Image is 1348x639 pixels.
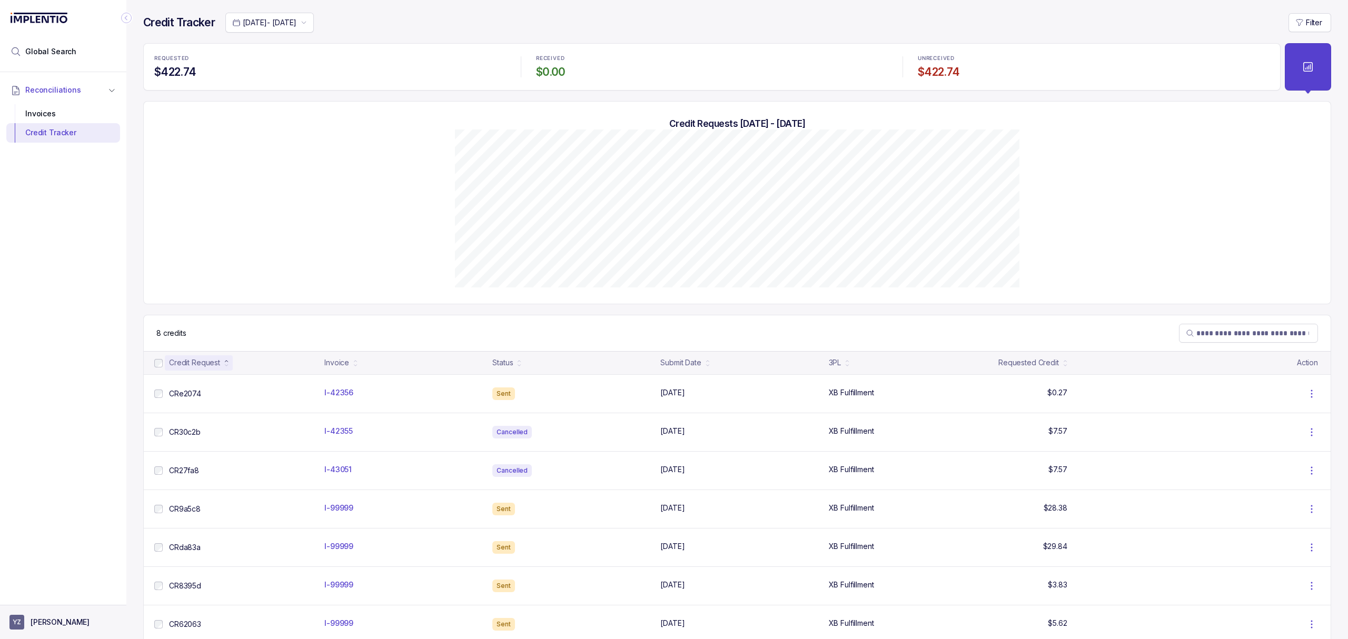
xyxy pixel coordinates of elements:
div: 3PL [829,357,841,368]
p: RECEIVED [536,55,564,62]
div: Credit Request [169,357,220,368]
p: UNRECEIVED [918,55,955,62]
p: 8 credits [156,328,186,338]
p: XB Fulfillment [829,580,874,590]
p: XB Fulfillment [829,464,874,475]
p: $7.57 [1048,464,1067,475]
input: checkbox-checkbox-all [154,505,163,513]
p: REQUESTED [154,55,189,62]
p: I-43051 [324,464,352,475]
p: [PERSON_NAME] [31,617,90,627]
search: Date Range Picker [232,17,296,28]
input: checkbox-checkbox-all [154,359,163,367]
p: XB Fulfillment [829,503,874,513]
div: Remaining page entries [156,328,186,338]
p: $0.27 [1047,387,1067,398]
h5: Credit Requests [DATE] - [DATE] [161,118,1314,129]
input: checkbox-checkbox-all [154,620,163,628]
p: $29.84 [1043,541,1067,552]
p: CR30c2b [169,427,201,437]
div: Collapse Icon [120,12,133,24]
div: Credit Tracker [15,123,112,142]
ul: Statistic Highlights [143,43,1281,91]
p: $3.83 [1048,580,1067,590]
p: $7.57 [1048,426,1067,436]
input: checkbox-checkbox-all [154,543,163,552]
div: Sent [492,618,515,631]
search: Table Search Bar [1179,324,1318,343]
p: I-42356 [324,387,353,398]
span: Global Search [25,46,76,57]
p: XB Fulfillment [829,387,874,398]
p: CRe2074 [169,388,201,399]
p: $5.62 [1048,618,1067,628]
div: Requested Credit [998,357,1059,368]
button: Date Range Picker [225,13,314,33]
h4: $422.74 [154,65,506,79]
h4: $422.74 [918,65,1270,79]
nav: Table Control [144,315,1331,351]
span: User initials [9,615,24,630]
input: checkbox-checkbox-all [154,466,163,475]
button: User initials[PERSON_NAME] [9,615,117,630]
p: [DATE] [660,580,685,590]
h4: Credit Tracker [143,15,215,30]
p: I-99999 [324,618,353,628]
div: Reconciliations [6,102,120,145]
p: CRda83a [169,542,201,553]
p: $28.38 [1044,503,1067,513]
p: [DATE] [660,426,685,436]
div: Invoice [324,357,349,368]
button: Filter [1288,13,1331,32]
p: [DATE] - [DATE] [243,17,296,28]
h4: $0.00 [536,65,888,79]
li: Statistic REQUESTED [148,48,512,86]
p: I-42355 [324,426,353,436]
input: checkbox-checkbox-all [154,582,163,590]
div: Sent [492,580,515,592]
p: I-99999 [324,503,353,513]
li: Statistic UNRECEIVED [911,48,1276,86]
p: [DATE] [660,541,685,552]
div: Sent [492,541,515,554]
p: CR62063 [169,619,201,630]
p: I-99999 [324,541,353,552]
div: Status [492,357,513,368]
button: Reconciliations [6,78,120,102]
p: [DATE] [660,618,685,628]
input: checkbox-checkbox-all [154,428,163,436]
li: Statistic RECEIVED [530,48,894,86]
p: XB Fulfillment [829,618,874,628]
p: XB Fulfillment [829,426,874,436]
p: I-99999 [324,580,353,590]
p: Action [1297,357,1318,368]
p: CR9a5c8 [169,504,201,514]
p: CR27fa8 [169,465,199,476]
div: Cancelled [492,426,532,438]
p: [DATE] [660,387,685,398]
p: [DATE] [660,464,685,475]
p: [DATE] [660,503,685,513]
span: Reconciliations [25,85,81,95]
div: Sent [492,503,515,515]
div: Sent [492,387,515,400]
p: Filter [1306,17,1322,28]
div: Submit Date [660,357,701,368]
input: checkbox-checkbox-all [154,390,163,398]
p: CR8395d [169,581,201,591]
div: Invoices [15,104,112,123]
p: XB Fulfillment [829,541,874,552]
div: Cancelled [492,464,532,477]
